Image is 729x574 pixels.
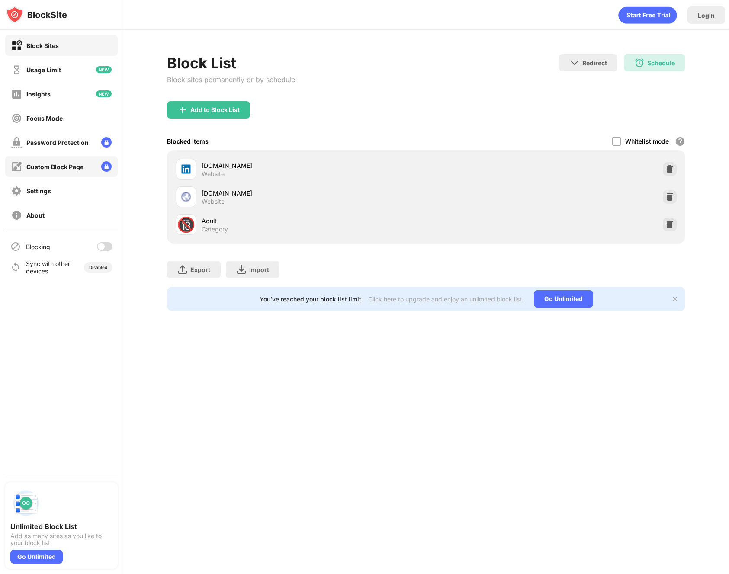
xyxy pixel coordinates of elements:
div: You’ve reached your block list limit. [260,295,363,303]
div: Password Protection [26,139,89,146]
div: Settings [26,187,51,195]
img: sync-icon.svg [10,262,21,273]
div: Blocking [26,243,50,250]
div: Export [190,266,210,273]
div: Sync with other devices [26,260,71,275]
img: time-usage-off.svg [11,64,22,75]
img: favicons [181,164,191,174]
div: 🔞 [177,216,195,234]
div: Login [698,12,715,19]
img: logo-blocksite.svg [6,6,67,23]
div: Insights [26,90,51,98]
div: Website [202,170,225,178]
div: Custom Block Page [26,163,83,170]
div: Usage Limit [26,66,61,74]
img: push-block-list.svg [10,487,42,519]
div: Block Sites [26,42,59,49]
div: Focus Mode [26,115,63,122]
div: [DOMAIN_NAME] [202,189,426,198]
div: Website [202,198,225,205]
img: blocking-icon.svg [10,241,21,252]
div: Unlimited Block List [10,522,112,531]
img: focus-off.svg [11,113,22,124]
div: Disabled [89,265,107,270]
div: Adult [202,216,426,225]
div: Click here to upgrade and enjoy an unlimited block list. [368,295,523,303]
div: Whitelist mode [625,138,669,145]
img: new-icon.svg [96,66,112,73]
img: x-button.svg [671,295,678,302]
div: About [26,212,45,219]
img: about-off.svg [11,210,22,221]
div: Add as many sites as you like to your block list [10,532,112,546]
div: Schedule [647,59,675,67]
img: customize-block-page-off.svg [11,161,22,172]
div: Block List [167,54,295,72]
img: insights-off.svg [11,89,22,99]
div: Block sites permanently or by schedule [167,75,295,84]
div: Go Unlimited [10,550,63,564]
div: Blocked Items [167,138,209,145]
div: Add to Block List [190,106,240,113]
div: Category [202,225,228,233]
div: Import [249,266,269,273]
img: favicons [181,192,191,202]
img: lock-menu.svg [101,137,112,148]
img: block-on.svg [11,40,22,51]
img: lock-menu.svg [101,161,112,172]
img: password-protection-off.svg [11,137,22,148]
div: Go Unlimited [534,290,593,308]
img: settings-off.svg [11,186,22,196]
div: Redirect [582,59,607,67]
div: [DOMAIN_NAME] [202,161,426,170]
div: animation [618,6,677,24]
img: new-icon.svg [96,90,112,97]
